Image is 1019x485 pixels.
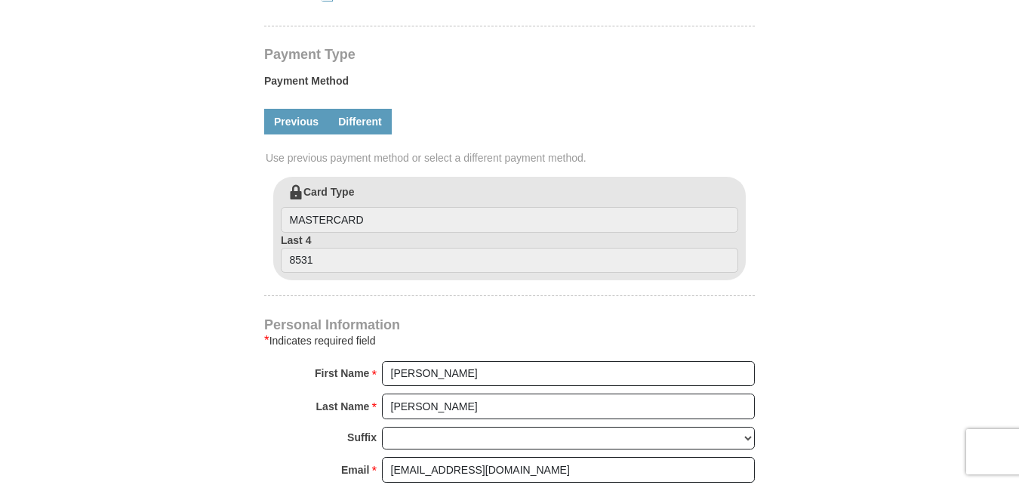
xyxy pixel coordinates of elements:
input: Card Type [281,207,738,233]
strong: Last Name [316,396,370,417]
strong: Email [341,459,369,480]
a: Different [328,109,392,134]
div: Indicates required field [264,332,755,350]
input: Last 4 [281,248,738,273]
h4: Personal Information [264,319,755,331]
label: Payment Method [264,73,755,96]
a: Previous [264,109,328,134]
label: Card Type [281,184,738,233]
strong: Suffix [347,427,377,448]
h4: Payment Type [264,48,755,60]
strong: First Name [315,363,369,384]
label: Last 4 [281,233,738,273]
span: Use previous payment method or select a different payment method. [266,150,756,165]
